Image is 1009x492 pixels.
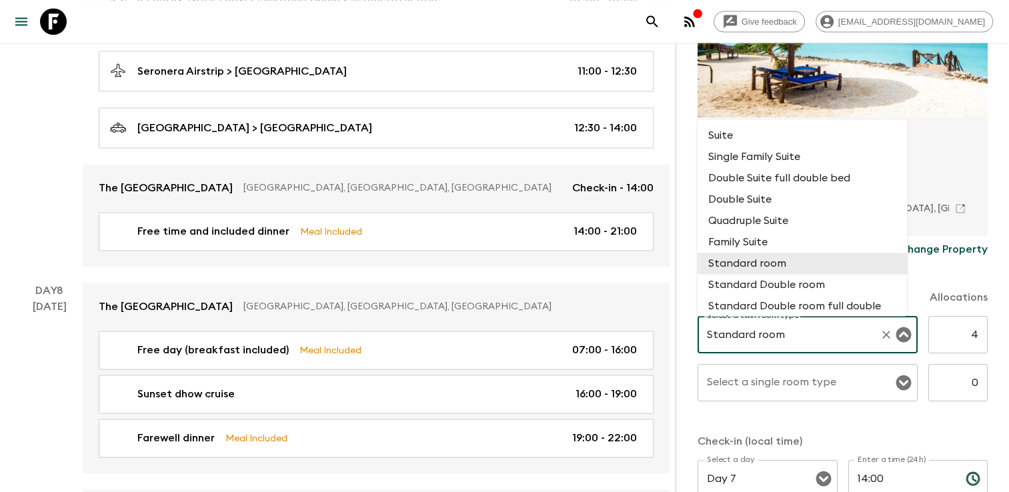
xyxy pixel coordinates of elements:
p: 16:00 - 19:00 [576,386,637,402]
p: Farewell dinner [137,430,215,446]
button: search adventures [639,8,666,35]
a: Free time and included dinnerMeal Included14:00 - 21:00 [99,212,654,251]
p: Change Property [900,241,988,257]
p: Seronera Airstrip > [GEOGRAPHIC_DATA] [137,63,347,79]
li: Double Suite full double bed [698,167,908,189]
button: Clear [877,325,896,344]
p: 07:00 - 16:00 [572,342,637,358]
p: Sunset dhow cruise [137,386,235,402]
li: Family Suite [698,231,908,253]
p: 14:00 - 21:00 [574,223,637,239]
button: menu [8,8,35,35]
span: [EMAIL_ADDRESS][DOMAIN_NAME] [831,17,992,27]
button: Open [814,469,833,488]
button: Choose time, selected time is 2:00 PM [960,465,986,492]
p: 19:00 - 22:00 [572,430,637,446]
p: Check-in (local time) [698,433,988,449]
a: Farewell dinnerMeal Included19:00 - 22:00 [99,419,654,457]
li: Standard Double room full double bed [698,295,908,330]
button: Open [894,373,913,392]
p: 11:00 - 12:30 [578,63,637,79]
a: The [GEOGRAPHIC_DATA][GEOGRAPHIC_DATA], [GEOGRAPHIC_DATA], [GEOGRAPHIC_DATA] [83,283,670,331]
p: Meal Included [225,431,287,445]
li: Single Family Suite [698,146,908,167]
label: Enter a time (24h) [858,454,926,465]
div: [DATE] [33,299,67,473]
a: Sunset dhow cruise16:00 - 19:00 [99,375,654,413]
p: Free day (breakfast included) [137,342,289,358]
li: Quadruple Suite [698,210,908,231]
p: The [GEOGRAPHIC_DATA] [99,180,233,196]
button: Close [894,325,913,344]
p: Meal Included [299,343,361,357]
p: [GEOGRAPHIC_DATA], [GEOGRAPHIC_DATA], [GEOGRAPHIC_DATA] [243,181,562,195]
button: Change Property [900,236,988,263]
p: 12:30 - 14:00 [574,120,637,136]
p: Check-in - 14:00 [572,180,654,196]
p: Allocations [930,289,988,305]
p: Free time and included dinner [137,223,289,239]
label: Select a day [707,454,754,465]
li: Standard Double room [698,274,908,295]
li: Suite [698,125,908,146]
a: Give feedback [714,11,805,32]
p: Day 8 [16,283,83,299]
span: Give feedback [734,17,804,27]
p: The [GEOGRAPHIC_DATA] [99,299,233,315]
a: The [GEOGRAPHIC_DATA][GEOGRAPHIC_DATA], [GEOGRAPHIC_DATA], [GEOGRAPHIC_DATA]Check-in - 14:00 [83,164,670,212]
a: [GEOGRAPHIC_DATA] > [GEOGRAPHIC_DATA]12:30 - 14:00 [99,107,654,148]
li: Standard room [698,253,908,274]
div: [EMAIL_ADDRESS][DOMAIN_NAME] [816,11,993,32]
a: Seronera Airstrip > [GEOGRAPHIC_DATA]11:00 - 12:30 [99,51,654,91]
p: Meal Included [300,224,362,239]
p: [GEOGRAPHIC_DATA] > [GEOGRAPHIC_DATA] [137,120,372,136]
li: Double Suite [698,189,908,210]
a: Free day (breakfast included)Meal Included07:00 - 16:00 [99,331,654,369]
p: [GEOGRAPHIC_DATA], [GEOGRAPHIC_DATA], [GEOGRAPHIC_DATA] [243,300,643,313]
